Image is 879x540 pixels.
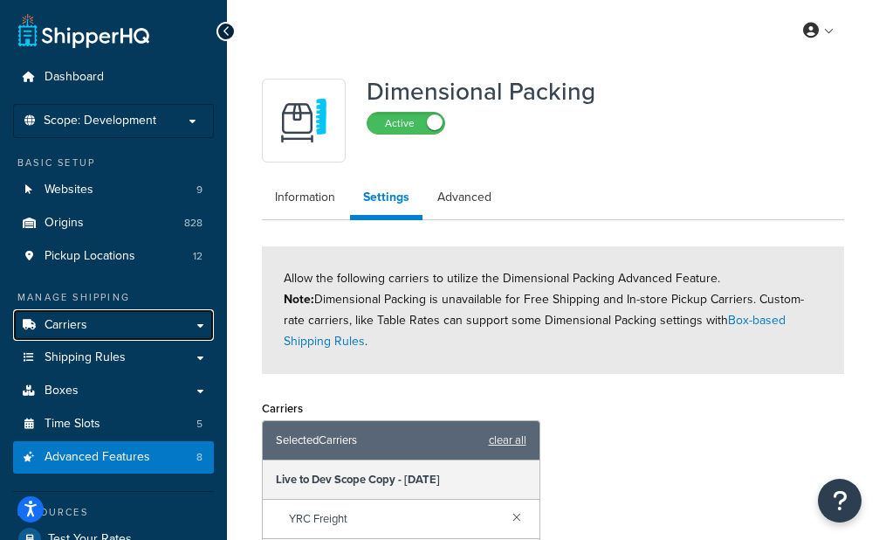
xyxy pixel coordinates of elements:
[13,342,214,374] a: Shipping Rules
[45,417,100,432] span: Time Slots
[13,290,214,305] div: Manage Shipping
[13,207,214,239] a: Origins828
[284,269,804,350] span: Allow the following carriers to utilize the Dimensional Packing Advanced Feature. Dimensional Pac...
[13,408,214,440] li: Time Slots
[367,113,444,134] label: Active
[45,350,126,365] span: Shipping Rules
[196,183,203,197] span: 9
[289,507,347,531] span: YRC Freight
[44,114,156,128] span: Scope: Development
[284,290,314,308] strong: Note:
[45,318,87,333] span: Carriers
[13,441,214,474] a: Advanced Features8
[350,180,422,220] a: Settings
[13,240,214,273] li: Pickup Locations
[45,249,135,264] span: Pickup Locations
[184,216,203,231] span: 828
[196,450,203,465] span: 8
[13,505,214,520] div: Resources
[273,90,334,151] img: DTVBYsAAAAAASUVORK5CYII=
[196,417,203,432] span: 5
[818,479,862,523] button: Open Resource Center
[45,450,150,465] span: Advanced Features
[13,375,214,407] a: Boxes
[45,183,93,197] span: Websites
[13,174,214,206] li: Websites
[367,79,595,105] h1: Dimensional Packing
[45,384,79,398] span: Boxes
[262,402,303,415] label: Carriers
[13,240,214,273] a: Pickup Locations12
[13,174,214,206] a: Websites9
[193,249,203,264] span: 12
[13,309,214,342] a: Carriers
[424,180,505,215] a: Advanced
[276,428,357,453] span: Selected Carriers
[263,460,539,500] div: Live to Dev Scope Copy - [DATE]
[489,428,526,453] a: clear all
[45,70,104,85] span: Dashboard
[13,441,214,474] li: Advanced Features
[13,156,214,170] div: Basic Setup
[13,207,214,239] li: Origins
[45,216,84,231] span: Origins
[13,408,214,440] a: Time Slots5
[13,61,214,93] a: Dashboard
[262,180,348,215] a: Information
